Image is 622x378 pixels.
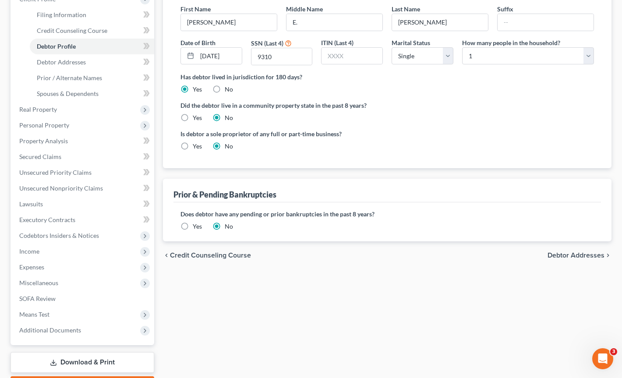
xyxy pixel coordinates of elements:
span: Real Property [19,106,57,113]
a: Lawsuits [12,196,154,212]
span: Credit Counseling Course [170,252,251,259]
a: Secured Claims [12,149,154,165]
button: chevron_left Credit Counseling Course [163,252,251,259]
span: Prior / Alternate Names [37,74,102,81]
label: No [225,222,233,231]
a: Property Analysis [12,133,154,149]
span: Debtor Profile [37,42,76,50]
span: Personal Property [19,121,69,129]
label: Does debtor have any pending or prior bankruptcies in the past 8 years? [180,209,594,219]
a: Prior / Alternate Names [30,70,154,86]
input: -- [392,14,488,31]
span: Additional Documents [19,326,81,334]
span: Codebtors Insiders & Notices [19,232,99,239]
span: Unsecured Priority Claims [19,169,92,176]
a: Filing Information [30,7,154,23]
a: Download & Print [11,352,154,373]
label: First Name [180,4,211,14]
input: -- [498,14,594,31]
a: Credit Counseling Course [30,23,154,39]
label: ITIN (Last 4) [321,38,353,47]
span: SOFA Review [19,295,56,302]
label: Date of Birth [180,38,216,47]
label: Is debtor a sole proprietor of any full or part-time business? [180,129,383,138]
input: M.I [286,14,382,31]
input: XXXX [251,48,312,65]
span: Debtor Addresses [37,58,86,66]
a: Spouses & Dependents [30,86,154,102]
span: Lawsuits [19,200,43,208]
div: Prior & Pending Bankruptcies [173,189,276,200]
label: Suffix [497,4,513,14]
span: Secured Claims [19,153,61,160]
a: Debtor Addresses [30,54,154,70]
span: Spouses & Dependents [37,90,99,97]
label: No [225,85,233,94]
a: Debtor Profile [30,39,154,54]
span: Property Analysis [19,137,68,145]
label: Has debtor lived in jurisdiction for 180 days? [180,72,594,81]
span: Income [19,247,39,255]
span: 3 [610,348,617,355]
button: Debtor Addresses chevron_right [548,252,611,259]
i: chevron_right [604,252,611,259]
label: Yes [193,113,202,122]
input: XXXX [322,48,382,64]
span: Credit Counseling Course [37,27,107,34]
span: Means Test [19,311,49,318]
label: Yes [193,142,202,151]
a: Unsecured Priority Claims [12,165,154,180]
label: No [225,142,233,151]
a: Unsecured Nonpriority Claims [12,180,154,196]
input: MM/DD/YYYY [197,48,242,64]
input: -- [181,14,277,31]
label: How many people in the household? [462,38,560,47]
span: Debtor Addresses [548,252,604,259]
a: SOFA Review [12,291,154,307]
label: SSN (Last 4) [251,39,283,48]
span: Filing Information [37,11,86,18]
span: Expenses [19,263,44,271]
iframe: Intercom live chat [592,348,613,369]
a: Executory Contracts [12,212,154,228]
span: Miscellaneous [19,279,58,286]
label: Yes [193,222,202,231]
label: Did the debtor live in a community property state in the past 8 years? [180,101,594,110]
label: Middle Name [286,4,323,14]
label: Marital Status [392,38,430,47]
i: chevron_left [163,252,170,259]
label: No [225,113,233,122]
span: Unsecured Nonpriority Claims [19,184,103,192]
label: Yes [193,85,202,94]
label: Last Name [392,4,420,14]
span: Executory Contracts [19,216,75,223]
